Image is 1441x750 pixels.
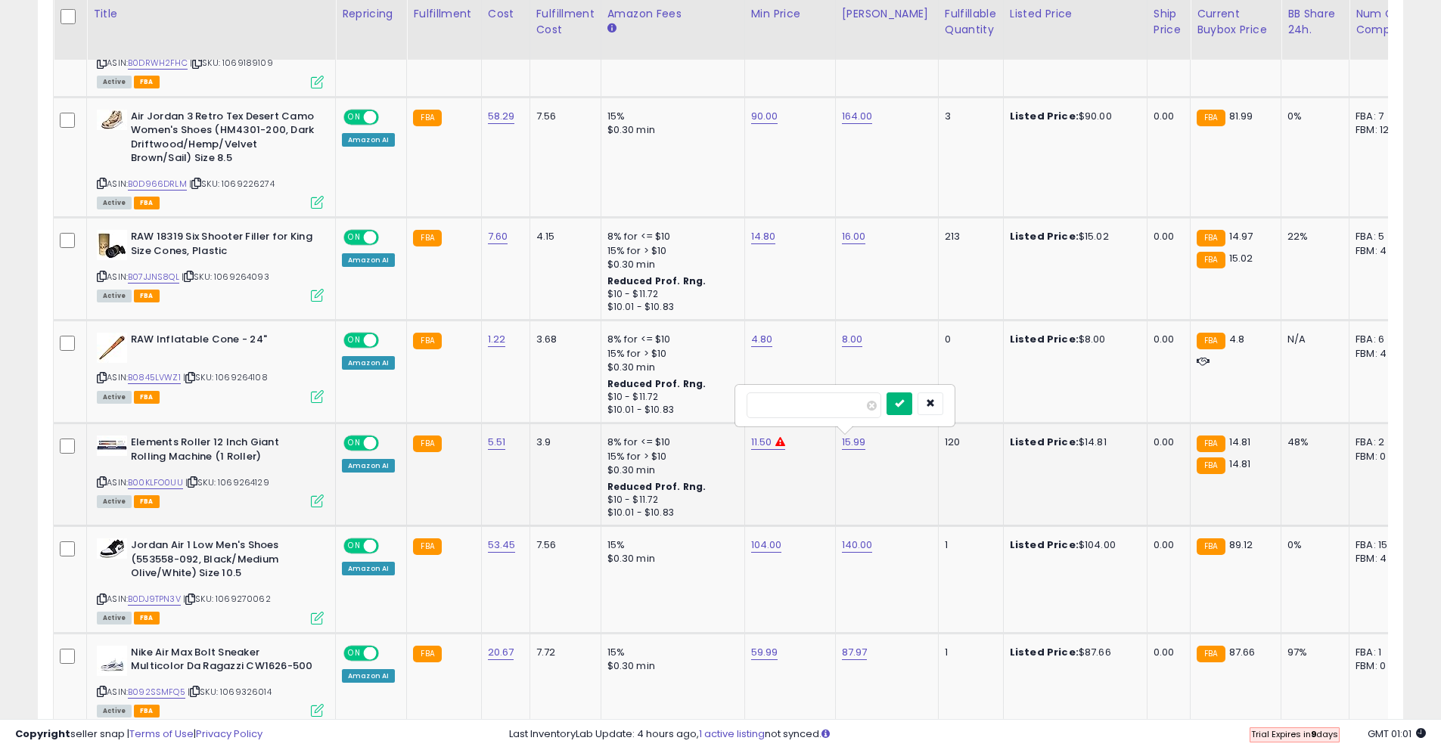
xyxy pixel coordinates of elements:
div: Num of Comp. [1356,6,1411,38]
small: Amazon Fees. [607,22,616,36]
div: $0.30 min [607,463,733,477]
span: All listings currently available for purchase on Amazon [97,495,132,508]
span: 2025-08-13 01:01 GMT [1368,727,1426,741]
small: FBA [413,538,441,555]
a: B0845LVWZ1 [128,371,181,384]
b: Listed Price: [1010,645,1079,659]
div: ASIN: [97,230,324,300]
span: 14.81 [1229,457,1251,471]
span: | SKU: 1069189109 [190,57,273,69]
b: Elements Roller 12 Inch Giant Rolling Machine (1 Roller) [131,435,315,467]
span: All listings currently available for purchase on Amazon [97,290,132,302]
b: Reduced Prof. Rng. [607,480,707,493]
div: Current Buybox Price [1197,6,1275,38]
small: FBA [413,435,441,452]
a: 8.00 [842,332,863,347]
div: 213 [945,230,992,243]
a: 58.29 [488,109,515,124]
b: 9 [1311,728,1316,740]
div: Amazon AI [342,133,395,147]
span: OFF [377,437,401,450]
span: | SKU: 1069264108 [183,371,268,383]
small: FBA [1197,230,1225,246]
div: 0.00 [1154,435,1179,449]
a: B07JJNS8QL [128,271,179,284]
div: 15% for > $10 [607,450,733,463]
a: Terms of Use [129,727,194,741]
div: ASIN: [97,435,324,506]
span: | SKU: 1069226274 [189,178,275,190]
img: 31M61l0SBPS._SL40_.jpg [97,646,127,676]
img: 41xmKavBsgL._SL40_.jpg [97,435,127,456]
div: 3.9 [536,435,589,449]
small: FBA [413,110,441,126]
span: 15.02 [1229,251,1253,265]
img: 3107ZQOYrfL._SL40_.jpg [97,538,127,559]
a: 7.60 [488,229,508,244]
div: 3 [945,110,992,123]
span: 81.99 [1229,109,1253,123]
div: 15% for > $10 [607,347,733,361]
b: Listed Price: [1010,109,1079,123]
a: B0DRWH2FHC [128,57,188,70]
div: 1 [945,538,992,552]
span: 14.81 [1229,435,1251,449]
div: $10 - $11.72 [607,494,733,507]
a: 20.67 [488,645,514,660]
div: Title [93,6,329,22]
div: 8% for <= $10 [607,435,733,449]
small: FBA [1197,538,1225,555]
div: Listed Price [1010,6,1141,22]
div: 15% [607,538,733,552]
span: 14.97 [1229,229,1253,243]
a: 164.00 [842,109,873,124]
div: 4.15 [536,230,589,243]
a: 16.00 [842,229,866,244]
a: 5.51 [488,435,506,450]
b: Reduced Prof. Rng. [607,377,707,390]
span: All listings currently available for purchase on Amazon [97,391,132,404]
img: 310dzpn79oL._SL40_.jpg [97,333,127,363]
div: 22% [1287,230,1337,243]
a: 4.80 [751,332,773,347]
span: | SKU: 1069264093 [182,271,269,283]
div: Cost [488,6,523,22]
span: All listings currently available for purchase on Amazon [97,197,132,209]
span: ON [345,334,364,347]
div: 0% [1287,538,1337,552]
strong: Copyright [15,727,70,741]
div: FBA: 2 [1356,435,1405,449]
div: 15% [607,110,733,123]
div: N/A [1287,333,1337,346]
a: 59.99 [751,645,778,660]
div: FBM: 4 [1356,244,1405,258]
div: [PERSON_NAME] [842,6,932,22]
a: 11.50 [751,435,772,450]
small: FBA [1197,435,1225,452]
small: FBA [1197,333,1225,349]
a: 53.45 [488,538,516,553]
span: Trial Expires in days [1251,728,1338,740]
span: ON [345,646,364,659]
div: Ship Price [1154,6,1184,38]
div: $10.01 - $10.83 [607,301,733,314]
div: Repricing [342,6,400,22]
div: 7.56 [536,110,589,123]
div: $87.66 [1010,646,1135,659]
a: Privacy Policy [196,727,262,741]
div: 0 [945,333,992,346]
span: FBA [134,612,160,624]
div: $104.00 [1010,538,1135,552]
div: 97% [1287,646,1337,659]
div: $10.01 - $10.83 [607,404,733,417]
span: OFF [377,231,401,244]
div: 3.68 [536,333,589,346]
div: 7.56 [536,538,589,552]
span: All listings currently available for purchase on Amazon [97,76,132,88]
div: $0.30 min [607,552,733,566]
b: Jordan Air 1 Low Men's Shoes (553558-092, Black/Medium Olive/White) Size 10.5 [131,538,315,584]
b: Listed Price: [1010,435,1079,449]
a: 14.80 [751,229,776,244]
b: Nike Air Max Bolt Sneaker Multicolor Da Ragazzi CW1626-500 [131,646,315,677]
div: $0.30 min [607,361,733,374]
